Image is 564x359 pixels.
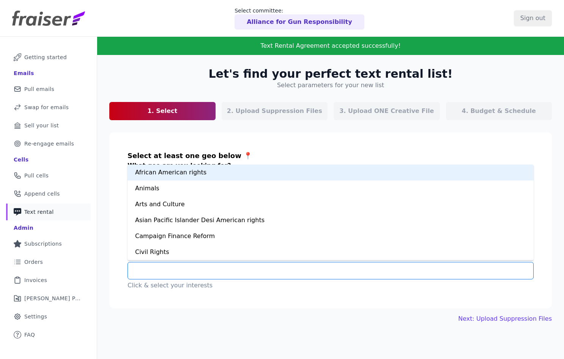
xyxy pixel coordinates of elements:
[147,107,177,116] p: 1. Select
[24,313,47,320] span: Settings
[6,272,91,288] a: Invoices
[6,290,91,307] a: [PERSON_NAME] Performance
[24,295,82,302] span: [PERSON_NAME] Performance
[128,152,252,160] span: Select at least one geo below 📍
[462,107,536,116] p: 4. Budget & Schedule
[227,107,322,116] p: 2. Upload Suppression Files
[6,167,91,184] a: Pull cells
[247,17,352,27] p: Alliance for Gun Responsibility
[6,81,91,97] a: Pull emails
[109,102,216,120] a: 1. Select
[24,172,49,179] span: Pull cells
[24,258,43,266] span: Orders
[24,240,62,248] span: Subscriptions
[128,228,534,244] div: Campaign Finance Reform
[24,140,74,147] span: Re-engage emails
[24,276,47,284] span: Invoices
[277,81,384,90] h4: Select parameters for your new list
[6,135,91,152] a: Re-engage emails
[128,212,534,228] div: Asian Pacific Islander Desi American rights
[6,326,91,343] a: FAQ
[24,103,69,111] span: Swap for emails
[208,67,452,81] h2: Let's find your perfect text rental list!
[24,85,54,93] span: Pull emails
[514,10,552,26] input: Sign out
[24,122,59,129] span: Sell your list
[6,254,91,270] a: Orders
[339,107,434,116] p: 3. Upload ONE Creative File
[24,53,67,61] span: Getting started
[128,196,534,212] div: Arts and Culture
[6,99,91,116] a: Swap for emails
[14,224,33,232] div: Admin
[6,185,91,202] a: Append cells
[24,208,54,216] span: Text rental
[14,69,34,77] div: Emails
[6,308,91,325] a: Settings
[128,281,534,290] p: Click & select your interests
[128,165,534,180] div: African American rights
[134,41,528,50] p: Text Rental Agreement accepted successfully!
[6,117,91,134] a: Sell your list
[128,244,534,260] div: Civil Rights
[6,204,91,220] a: Text rental
[14,156,28,163] div: Cells
[235,7,364,30] a: Select committee: Alliance for Gun Responsibility
[24,190,60,198] span: Append cells
[12,11,85,26] img: Fraiser Logo
[128,161,534,170] h3: What geo are you looking for?
[6,235,91,252] a: Subscriptions
[24,331,35,339] span: FAQ
[128,180,534,196] div: Animals
[235,7,364,14] p: Select committee:
[6,49,91,66] a: Getting started
[458,314,552,323] button: Next: Upload Suppression Files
